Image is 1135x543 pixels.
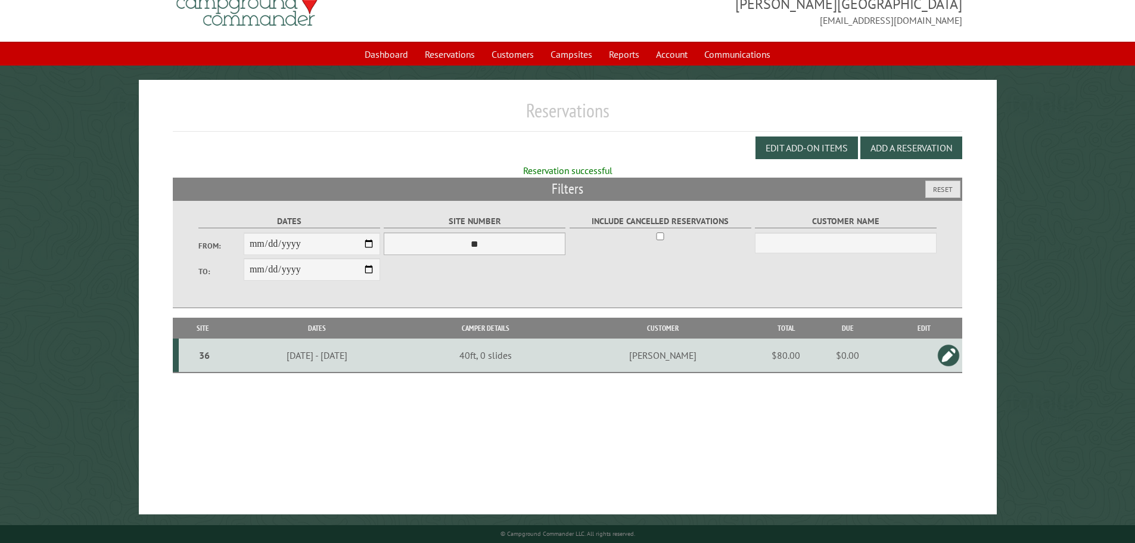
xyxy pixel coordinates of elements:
a: Campsites [543,43,599,66]
a: Reports [602,43,646,66]
th: Dates [227,318,407,339]
button: Edit Add-on Items [755,136,858,159]
td: $0.00 [810,339,885,373]
button: Reset [925,181,960,198]
label: Dates [198,215,380,228]
th: Total [762,318,810,339]
a: Dashboard [357,43,415,66]
h1: Reservations [173,99,963,132]
th: Camper Details [407,318,564,339]
button: Add a Reservation [860,136,962,159]
td: [PERSON_NAME] [564,339,762,373]
small: © Campground Commander LLC. All rights reserved. [500,530,635,538]
label: To: [198,266,244,277]
th: Due [810,318,885,339]
a: Reservations [418,43,482,66]
th: Edit [885,318,962,339]
div: Reservation successful [173,164,963,177]
a: Communications [697,43,778,66]
div: 36 [184,349,225,361]
label: Include Cancelled Reservations [570,215,751,228]
th: Site [179,318,227,339]
th: Customer [564,318,762,339]
a: Customers [484,43,541,66]
td: $80.00 [762,339,810,373]
label: Customer Name [755,215,937,228]
h2: Filters [173,178,963,200]
label: From: [198,240,244,252]
div: [DATE] - [DATE] [229,349,405,361]
td: 40ft, 0 slides [407,339,564,373]
a: Account [649,43,695,66]
label: Site Number [384,215,565,228]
